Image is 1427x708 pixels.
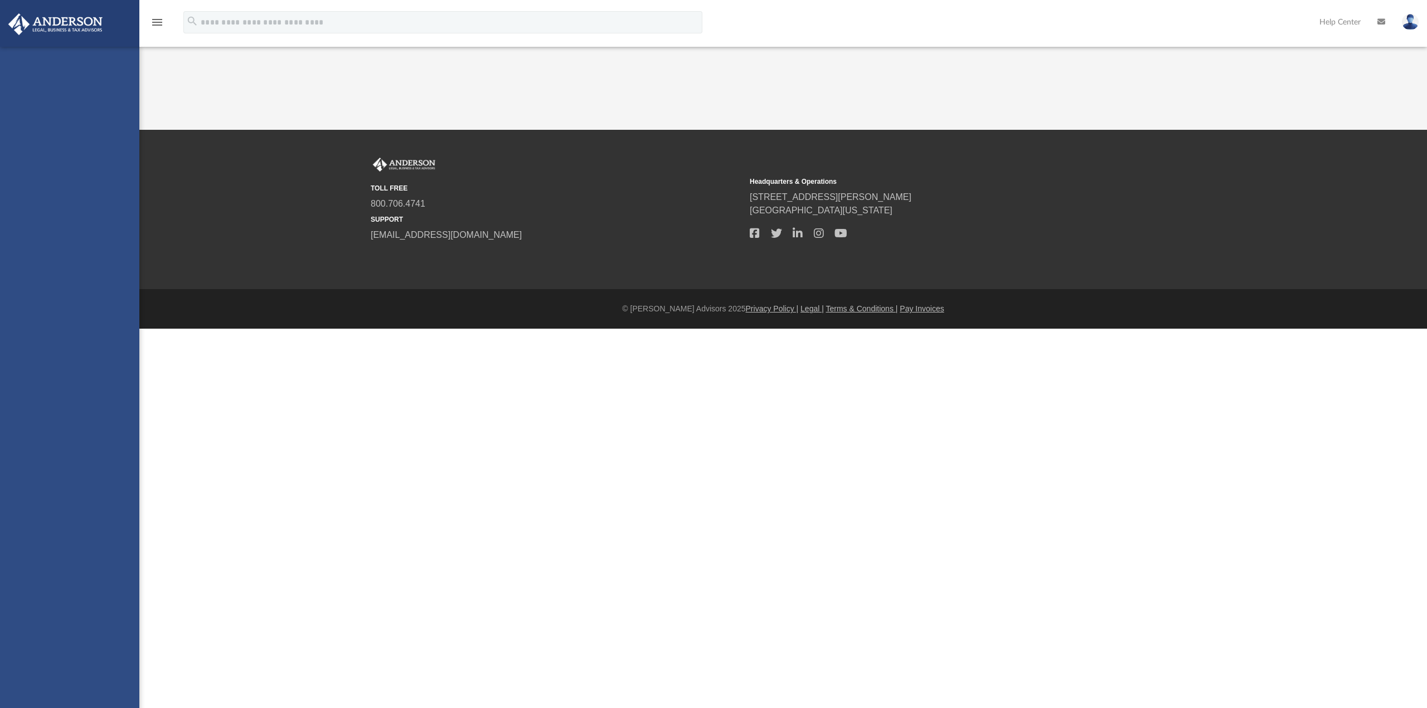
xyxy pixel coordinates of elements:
[371,199,425,208] a: 800.706.4741
[151,21,164,29] a: menu
[371,230,522,240] a: [EMAIL_ADDRESS][DOMAIN_NAME]
[826,304,898,313] a: Terms & Conditions |
[151,16,164,29] i: menu
[5,13,106,35] img: Anderson Advisors Platinum Portal
[139,303,1427,315] div: © [PERSON_NAME] Advisors 2025
[186,15,198,27] i: search
[750,177,1121,187] small: Headquarters & Operations
[371,183,742,193] small: TOLL FREE
[750,192,911,202] a: [STREET_ADDRESS][PERSON_NAME]
[800,304,824,313] a: Legal |
[900,304,944,313] a: Pay Invoices
[746,304,799,313] a: Privacy Policy |
[750,206,892,215] a: [GEOGRAPHIC_DATA][US_STATE]
[371,158,438,172] img: Anderson Advisors Platinum Portal
[371,214,742,224] small: SUPPORT
[1402,14,1419,30] img: User Pic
